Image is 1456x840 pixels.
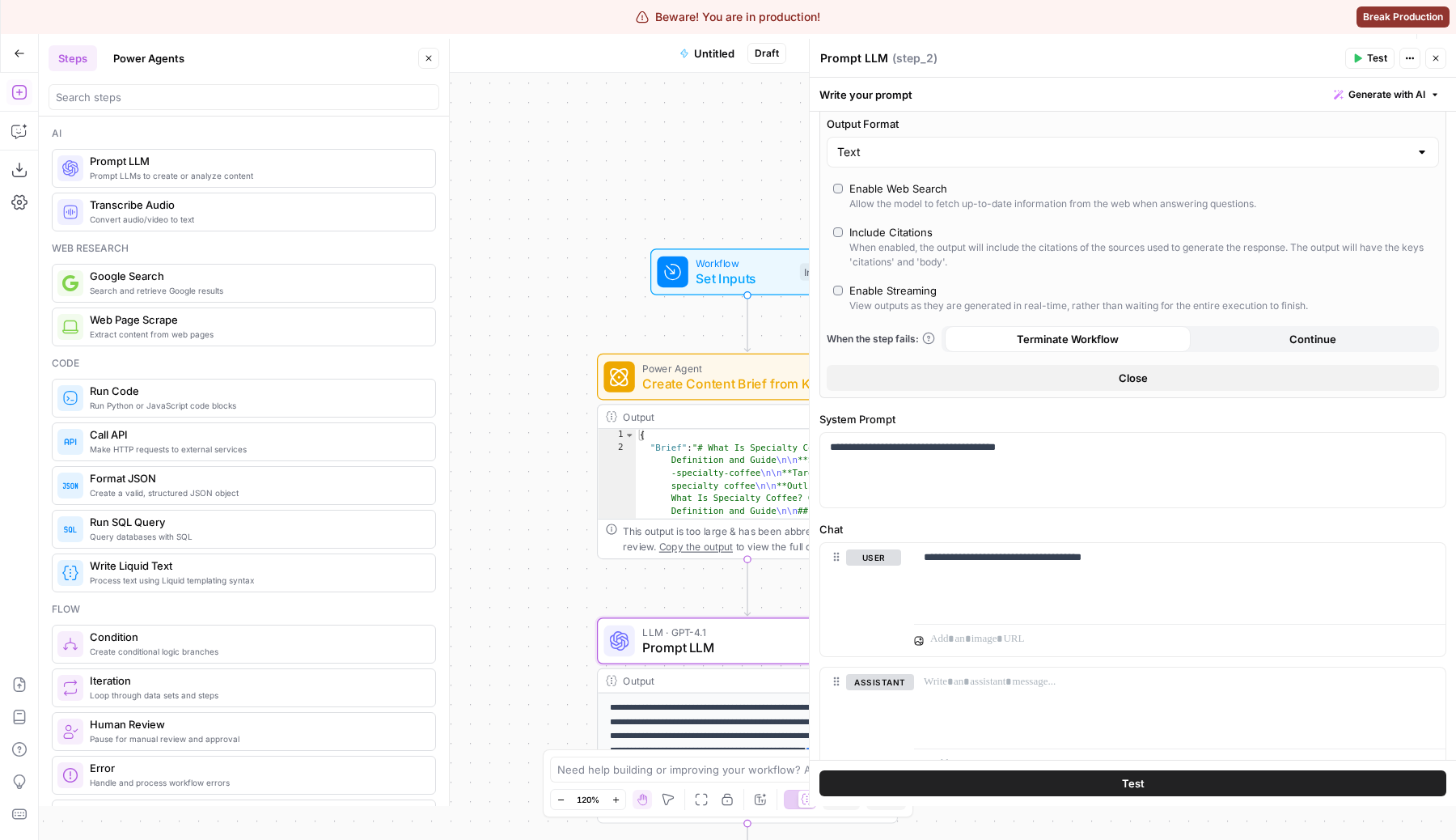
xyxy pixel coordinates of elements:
span: Toggle code folding, rows 1 through 3 [624,429,635,442]
span: Create conditional logic branches [90,645,422,658]
span: Generate with AI [1348,87,1425,102]
a: When the step fails: [827,332,935,346]
div: This output is too large & has been abbreviated for review. to view the full content. [623,524,889,554]
div: Output [623,409,844,424]
div: Ai [52,126,436,141]
span: Make HTTP requests to external services [90,443,422,456]
span: Search and retrieve Google results [90,284,422,297]
button: Continue [1191,326,1437,352]
span: Handle and process workflow errors [90,776,422,789]
span: Loop through data sets and steps [90,689,422,702]
span: Process text using Liquid templating syntax [90,574,422,587]
div: Beware! You are in production! [636,9,820,25]
button: Break Production [1357,6,1450,28]
span: Test [1367,51,1387,66]
span: Run SQL Query [90,514,422,530]
button: Close [827,365,1439,391]
span: Web Page Scrape [90,312,422,328]
span: Run Python or JavaScript code blocks [90,399,422,412]
span: Create Content Brief from Keyword [642,374,846,393]
label: System Prompt [819,411,1446,427]
span: Write Liquid Text [90,558,422,574]
span: Prompt LLM [90,153,422,169]
span: Transcribe Audio [90,197,422,213]
span: ( step_2 ) [892,50,938,66]
div: user [820,543,901,656]
span: Test [1122,775,1145,791]
span: Set Inputs [696,269,792,288]
span: 120% [577,793,599,806]
button: Test [819,770,1446,796]
button: Steps [49,45,97,71]
span: Query databases with SQL [90,530,422,543]
span: Google Search [90,268,422,284]
label: Chat [819,521,1446,537]
span: Break Production [1363,10,1443,24]
div: When enabled, the output will include the citations of the sources used to generate the response.... [849,240,1433,269]
input: Include CitationsWhen enabled, the output will include the citations of the sources used to gener... [833,227,843,237]
div: Web research [52,241,436,256]
div: Enable Web Search [849,180,947,197]
span: Draft [755,46,779,61]
span: Format JSON [90,470,422,486]
div: This output is too large & has been abbreviated for review. to view the full content. [623,787,889,818]
input: Enable StreamingView outputs as they are generated in real-time, rather than waiting for the enti... [833,286,843,295]
span: Untitled [694,45,734,62]
button: Untitled [670,40,744,66]
span: Create a valid, structured JSON object [90,486,422,499]
div: Enable Streaming [849,282,937,299]
span: Prompt LLMs to create or analyze content [90,169,422,182]
div: Write your prompt [810,78,1456,111]
span: LLM · GPT-4.1 [642,625,844,640]
span: Run Code [90,383,422,399]
span: Continue [1289,331,1336,347]
span: Power Agent [642,360,846,375]
span: Copy the output [659,541,733,552]
div: Include Citations [849,224,933,240]
g: Edge from step_1 to step_2 [744,559,750,616]
div: Allow the model to fetch up-to-date information from the web when answering questions. [849,197,1256,211]
span: Condition [90,629,422,645]
div: Code [52,356,436,371]
span: Close [1119,370,1148,386]
button: user [846,549,901,566]
div: Output [623,673,844,689]
span: Extract content from web pages [90,328,422,341]
span: Error [90,760,422,776]
span: Prompt LLM [642,638,844,657]
button: Power Agents [104,45,194,71]
span: Convert audio/video to text [90,213,422,226]
span: Pause for manual review and approval [90,732,422,745]
button: Generate with AI [1327,84,1446,105]
textarea: Prompt LLM [820,50,888,66]
div: 1 [598,429,636,442]
div: WorkflowSet InputsInputs [597,248,898,295]
button: assistant [846,674,914,690]
button: Test [1345,48,1395,69]
span: Workflow [696,256,792,271]
label: Output Format [827,116,1439,132]
input: Search steps [56,89,432,105]
span: Call API [90,426,422,443]
div: assistant [820,668,901,781]
span: Human Review [90,716,422,732]
div: Flow [52,602,436,617]
span: Iteration [90,672,422,689]
div: Power AgentCreate Content Brief from KeywordStep 1Output{ "Brief":"# What Is Specialty Coffee? Co... [597,354,898,559]
div: View outputs as they are generated in real-time, rather than waiting for the entire execution to ... [849,299,1308,313]
span: Terminate Workflow [1017,331,1119,347]
div: Inputs [800,263,836,281]
input: Enable Web SearchAllow the model to fetch up-to-date information from the web when answering ques... [833,184,843,193]
input: Text [837,144,1409,160]
g: Edge from start to step_1 [744,295,750,352]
